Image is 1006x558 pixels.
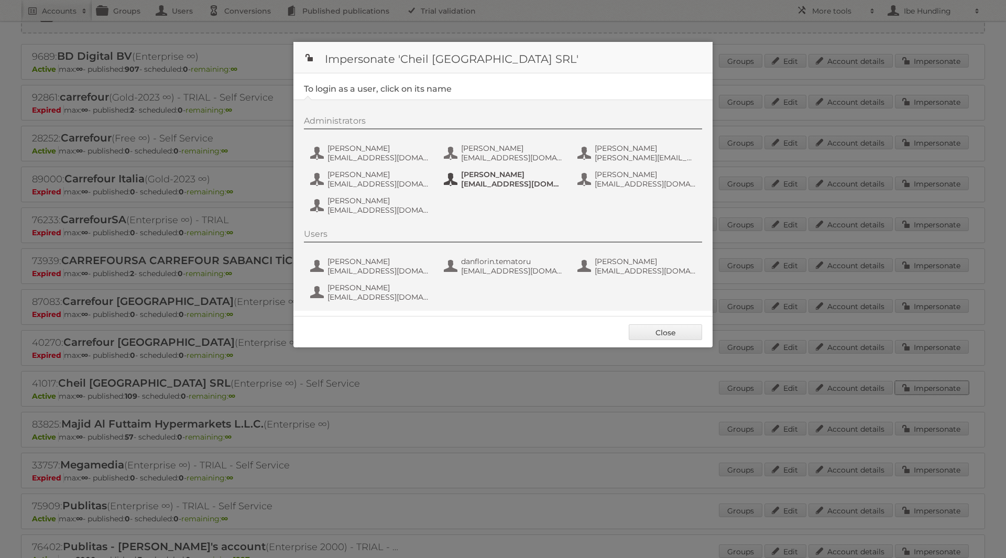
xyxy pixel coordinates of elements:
button: [PERSON_NAME] [EMAIL_ADDRESS][DOMAIN_NAME] [309,256,432,277]
div: Users [304,229,702,243]
span: [EMAIL_ADDRESS][DOMAIN_NAME] [461,153,563,162]
button: [PERSON_NAME] [EMAIL_ADDRESS][DOMAIN_NAME] [309,143,432,163]
span: [PERSON_NAME] [327,257,429,266]
legend: To login as a user, click on its name [304,84,452,94]
span: [PERSON_NAME] [461,144,563,153]
span: [EMAIL_ADDRESS][DOMAIN_NAME] [327,153,429,162]
span: [PERSON_NAME] [595,144,696,153]
span: [PERSON_NAME] [327,196,429,205]
a: Close [629,324,702,340]
span: [PERSON_NAME] [595,170,696,179]
span: [EMAIL_ADDRESS][DOMAIN_NAME] [595,266,696,276]
span: danflorin.tematoru [461,257,563,266]
span: [EMAIL_ADDRESS][DOMAIN_NAME] [595,179,696,189]
span: [EMAIL_ADDRESS][DOMAIN_NAME] [327,266,429,276]
button: [PERSON_NAME] [EMAIL_ADDRESS][DOMAIN_NAME] [576,169,699,190]
span: [PERSON_NAME] [595,257,696,266]
span: [PERSON_NAME][EMAIL_ADDRESS][DOMAIN_NAME] [595,153,696,162]
span: [EMAIL_ADDRESS][DOMAIN_NAME] [327,179,429,189]
span: [PERSON_NAME] [327,283,429,292]
h1: Impersonate 'Cheil [GEOGRAPHIC_DATA] SRL' [293,42,713,73]
button: [PERSON_NAME] [EMAIL_ADDRESS][DOMAIN_NAME] [309,282,432,303]
span: [EMAIL_ADDRESS][DOMAIN_NAME] [461,179,563,189]
button: [PERSON_NAME] [EMAIL_ADDRESS][DOMAIN_NAME] [576,256,699,277]
div: Administrators [304,116,702,129]
button: [PERSON_NAME] [EMAIL_ADDRESS][DOMAIN_NAME] [443,143,566,163]
span: [EMAIL_ADDRESS][DOMAIN_NAME] [461,266,563,276]
span: [PERSON_NAME] [327,170,429,179]
button: [PERSON_NAME] [EMAIL_ADDRESS][DOMAIN_NAME] [309,195,432,216]
span: [PERSON_NAME] [327,144,429,153]
button: [PERSON_NAME] [PERSON_NAME][EMAIL_ADDRESS][DOMAIN_NAME] [576,143,699,163]
button: [PERSON_NAME] [EMAIL_ADDRESS][DOMAIN_NAME] [443,169,566,190]
span: [PERSON_NAME] [461,170,563,179]
span: [EMAIL_ADDRESS][DOMAIN_NAME] [327,205,429,215]
button: [PERSON_NAME] [EMAIL_ADDRESS][DOMAIN_NAME] [309,169,432,190]
span: [EMAIL_ADDRESS][DOMAIN_NAME] [327,292,429,302]
button: danflorin.tematoru [EMAIL_ADDRESS][DOMAIN_NAME] [443,256,566,277]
